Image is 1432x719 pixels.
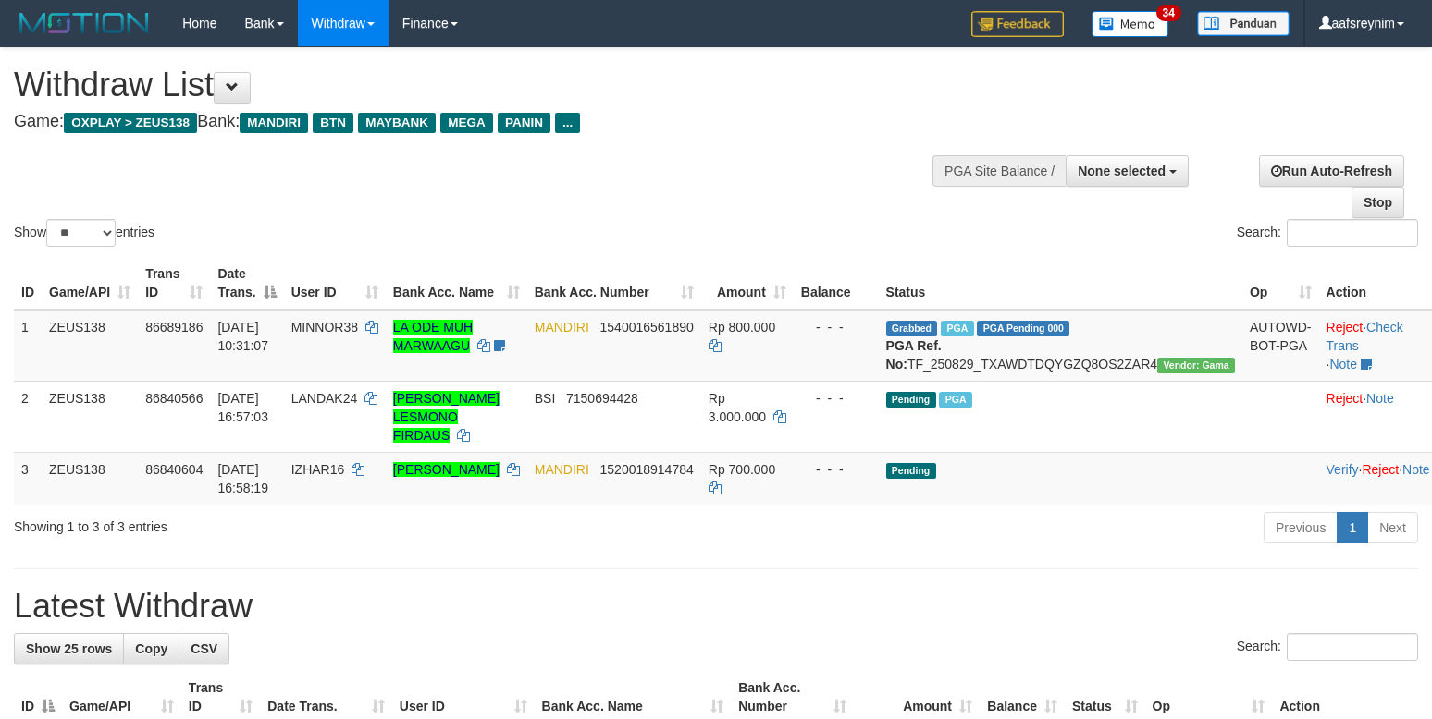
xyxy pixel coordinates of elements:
[1327,462,1359,477] a: Verify
[1264,512,1338,543] a: Previous
[535,462,589,477] span: MANDIRI
[1092,11,1169,37] img: Button%20Memo.svg
[291,462,345,477] span: IZHAR16
[1366,391,1394,406] a: Note
[794,257,879,310] th: Balance
[971,11,1064,37] img: Feedback.jpg
[709,391,766,424] span: Rp 3.000.000
[600,462,694,477] span: Copy 1520018914784 to clipboard
[240,113,308,133] span: MANDIRI
[1329,357,1357,372] a: Note
[527,257,701,310] th: Bank Acc. Number: activate to sort column ascending
[291,391,358,406] span: LANDAK24
[1337,512,1368,543] a: 1
[1287,633,1418,661] input: Search:
[145,462,203,477] span: 86840604
[879,310,1242,382] td: TF_250829_TXAWDTDQYGZQ8OS2ZAR4
[1237,219,1418,247] label: Search:
[566,391,638,406] span: Copy 7150694428 to clipboard
[1197,11,1290,36] img: panduan.png
[977,321,1069,336] span: PGA Pending
[393,391,500,443] a: [PERSON_NAME] LESMONO FIRDAUS
[1352,187,1404,218] a: Stop
[42,452,138,505] td: ZEUS138
[393,462,500,477] a: [PERSON_NAME]
[600,320,694,335] span: Copy 1540016561890 to clipboard
[14,588,1418,625] h1: Latest Withdraw
[1367,512,1418,543] a: Next
[217,391,268,424] span: [DATE] 16:57:03
[932,155,1066,187] div: PGA Site Balance /
[145,391,203,406] span: 86840566
[123,633,179,664] a: Copy
[886,392,936,408] span: Pending
[386,257,527,310] th: Bank Acc. Name: activate to sort column ascending
[801,318,871,336] div: - - -
[217,320,268,353] span: [DATE] 10:31:07
[284,257,386,310] th: User ID: activate to sort column ascending
[1327,320,1364,335] a: Reject
[1157,358,1235,373] span: Vendor URL: https://trx31.1velocity.biz
[1242,257,1319,310] th: Op: activate to sort column ascending
[313,113,353,133] span: BTN
[801,460,871,479] div: - - -
[440,113,493,133] span: MEGA
[358,113,436,133] span: MAYBANK
[1156,5,1181,21] span: 34
[709,462,775,477] span: Rp 700.000
[14,381,42,452] td: 2
[217,462,268,495] span: [DATE] 16:58:19
[535,391,556,406] span: BSI
[535,320,589,335] span: MANDIRI
[42,381,138,452] td: ZEUS138
[210,257,283,310] th: Date Trans.: activate to sort column descending
[1242,310,1319,382] td: AUTOWD-BOT-PGA
[14,113,936,131] h4: Game: Bank:
[939,392,971,408] span: Marked by aafsreyleap
[498,113,550,133] span: PANIN
[14,452,42,505] td: 3
[1078,164,1166,178] span: None selected
[886,463,936,479] span: Pending
[138,257,210,310] th: Trans ID: activate to sort column ascending
[879,257,1242,310] th: Status
[26,641,112,656] span: Show 25 rows
[1237,633,1418,661] label: Search:
[1259,155,1404,187] a: Run Auto-Refresh
[42,257,138,310] th: Game/API: activate to sort column ascending
[701,257,794,310] th: Amount: activate to sort column ascending
[14,219,154,247] label: Show entries
[14,67,936,104] h1: Withdraw List
[42,310,138,382] td: ZEUS138
[64,113,197,133] span: OXPLAY > ZEUS138
[291,320,358,335] span: MINNOR38
[46,219,116,247] select: Showentries
[179,633,229,664] a: CSV
[14,310,42,382] td: 1
[14,633,124,664] a: Show 25 rows
[1402,462,1430,477] a: Note
[393,320,473,353] a: LA ODE MUH MARWAAGU
[941,321,973,336] span: Marked by aafkaynarin
[886,321,938,336] span: Grabbed
[886,338,942,372] b: PGA Ref. No:
[801,389,871,408] div: - - -
[1066,155,1189,187] button: None selected
[1362,462,1399,477] a: Reject
[135,641,167,656] span: Copy
[191,641,217,656] span: CSV
[1327,391,1364,406] a: Reject
[1327,320,1403,353] a: Check Trans
[555,113,580,133] span: ...
[14,9,154,37] img: MOTION_logo.png
[709,320,775,335] span: Rp 800.000
[14,510,583,536] div: Showing 1 to 3 of 3 entries
[145,320,203,335] span: 86689186
[1287,219,1418,247] input: Search:
[14,257,42,310] th: ID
